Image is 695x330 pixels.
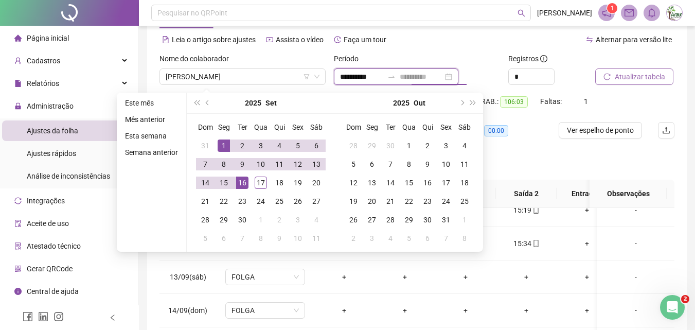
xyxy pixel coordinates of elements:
td: 2025-09-17 [252,173,270,192]
button: year panel [393,93,409,113]
div: 26 [292,195,304,207]
div: + [443,271,488,283]
span: down [314,74,320,80]
td: 2025-09-23 [233,192,252,211]
li: Semana anterior [121,146,182,159]
td: 2025-10-03 [437,136,455,155]
td: 2025-09-29 [363,136,381,155]
td: 2025-10-08 [400,155,418,173]
div: + [322,271,366,283]
td: 2025-10-24 [437,192,455,211]
td: 2025-10-09 [418,155,437,173]
div: 21 [199,195,211,207]
td: 2025-09-21 [196,192,215,211]
div: 6 [310,140,323,152]
div: 6 [421,232,434,245]
td: 2025-10-02 [418,136,437,155]
div: 31 [199,140,211,152]
span: mobile [531,240,540,247]
div: 17 [255,177,267,189]
div: 17 [440,177,452,189]
div: 22 [403,195,415,207]
span: upload [662,126,670,134]
div: + [383,271,427,283]
td: 2025-09-13 [307,155,326,173]
div: 2 [421,140,434,152]
td: 2025-10-09 [270,229,289,248]
span: notification [602,8,611,18]
span: history [334,36,341,43]
div: 6 [366,158,378,170]
th: Qua [400,118,418,136]
div: 23 [421,195,434,207]
td: 2025-09-19 [289,173,307,192]
td: 2025-09-09 [233,155,252,173]
th: Qua [252,118,270,136]
div: 3 [366,232,378,245]
td: 2025-09-03 [252,136,270,155]
td: 2025-10-20 [363,192,381,211]
td: 2025-10-26 [344,211,363,229]
span: 1 [611,5,614,12]
span: file [14,80,22,87]
td: 2025-10-06 [363,155,381,173]
td: 2025-10-07 [233,229,252,248]
span: swap [586,36,593,43]
span: swap-right [387,73,396,81]
span: sync [14,197,22,204]
span: Alternar para versão lite [596,36,672,44]
span: Faltas: [540,97,563,106]
span: 106:03 [500,96,528,108]
td: 2025-09-28 [344,136,363,155]
td: 2025-10-08 [252,229,270,248]
span: BEATRIZ CARVALHO DA CRUZ [166,69,319,84]
span: FOLGA [231,269,299,285]
button: month panel [265,93,277,113]
td: 2025-09-29 [215,211,233,229]
div: 15 [403,177,415,189]
div: Quitações: [449,125,521,136]
div: 14 [199,177,211,189]
td: 2025-10-12 [344,173,363,192]
div: 11 [458,158,471,170]
div: 16 [421,177,434,189]
td: 2025-10-17 [437,173,455,192]
span: 00:00 [484,125,508,136]
span: info-circle [14,288,22,295]
div: 7 [236,232,248,245]
div: H. TRAB.: [468,96,540,108]
button: super-next-year [468,93,479,113]
span: Observações [598,188,658,199]
div: 12 [292,158,304,170]
td: 2025-11-05 [400,229,418,248]
th: Ter [381,118,400,136]
div: 5 [403,232,415,245]
div: 15:34 [504,238,548,249]
td: 2025-10-21 [381,192,400,211]
div: 9 [236,158,248,170]
div: 5 [347,158,360,170]
label: Nome do colaborador [159,53,236,64]
td: 2025-11-03 [363,229,381,248]
th: Sex [437,118,455,136]
div: 26 [347,214,360,226]
div: 1 [458,214,471,226]
span: home [14,34,22,42]
td: 2025-11-08 [455,229,474,248]
span: [PERSON_NAME] [537,7,592,19]
th: Observações [590,180,667,208]
button: month panel [414,93,425,113]
span: lock [14,102,22,110]
td: 2025-10-01 [252,211,270,229]
span: Ajustes da folha [27,127,78,135]
div: 4 [384,232,397,245]
th: Sáb [307,118,326,136]
div: 19 [292,177,304,189]
td: 2025-09-26 [289,192,307,211]
td: 2025-09-24 [252,192,270,211]
td: 2025-10-01 [400,136,418,155]
div: 5 [199,232,211,245]
span: Atestado técnico [27,242,81,250]
span: 14/09(dom) [168,306,207,315]
div: + [504,271,548,283]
